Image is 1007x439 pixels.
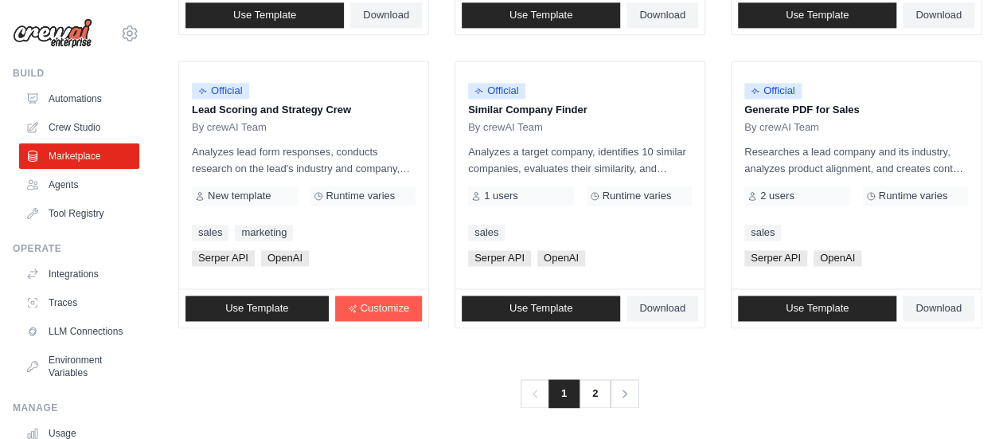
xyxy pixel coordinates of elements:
[233,9,296,22] span: Use Template
[361,302,409,315] span: Customize
[19,115,139,140] a: Crew Studio
[744,121,819,134] span: By crewAI Team
[13,242,139,255] div: Operate
[786,302,849,315] span: Use Template
[468,225,505,241] a: sales
[19,290,139,316] a: Traces
[192,225,228,241] a: sales
[19,261,139,287] a: Integrations
[915,302,962,315] span: Download
[814,250,861,266] span: OpenAI
[468,121,543,134] span: By crewAI Team
[509,9,572,22] span: Use Template
[192,121,267,134] span: By crewAI Team
[19,347,139,386] a: Environment Variables
[192,250,255,266] span: Serper API
[13,402,139,414] div: Manage
[208,190,271,202] span: New template
[192,143,416,177] p: Analyzes lead form responses, conducts research on the lead's industry and company, and scores th...
[468,83,525,99] span: Official
[537,250,585,266] span: OpenAI
[13,67,139,80] div: Build
[192,83,249,99] span: Official
[903,2,974,28] a: Download
[462,2,620,28] a: Use Template
[744,102,968,118] p: Generate PDF for Sales
[468,102,692,118] p: Similar Company Finder
[192,102,416,118] p: Lead Scoring and Strategy Crew
[468,250,531,266] span: Serper API
[326,190,396,202] span: Runtime varies
[225,302,288,315] span: Use Template
[915,9,962,22] span: Download
[19,143,139,169] a: Marketplace
[363,9,409,22] span: Download
[879,190,948,202] span: Runtime varies
[13,18,92,49] img: Logo
[19,319,139,344] a: LLM Connections
[738,2,896,28] a: Use Template
[738,296,896,321] a: Use Template
[626,296,698,321] a: Download
[185,2,344,28] a: Use Template
[744,250,807,266] span: Serper API
[744,225,781,241] a: sales
[626,2,698,28] a: Download
[579,379,611,408] a: 2
[760,190,794,202] span: 2 users
[484,190,518,202] span: 1 users
[744,143,968,177] p: Researches a lead company and its industry, analyzes product alignment, and creates content for a...
[335,296,422,321] a: Customize
[521,379,639,408] nav: Pagination
[19,201,139,226] a: Tool Registry
[548,379,580,408] span: 1
[350,2,422,28] a: Download
[603,190,672,202] span: Runtime varies
[19,172,139,198] a: Agents
[509,302,572,315] span: Use Template
[744,83,802,99] span: Official
[639,302,685,315] span: Download
[639,9,685,22] span: Download
[185,296,329,321] a: Use Template
[903,296,974,321] a: Download
[468,143,692,177] p: Analyzes a target company, identifies 10 similar companies, evaluates their similarity, and provi...
[786,9,849,22] span: Use Template
[19,86,139,112] a: Automations
[462,296,620,321] a: Use Template
[235,225,293,241] a: marketing
[261,250,309,266] span: OpenAI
